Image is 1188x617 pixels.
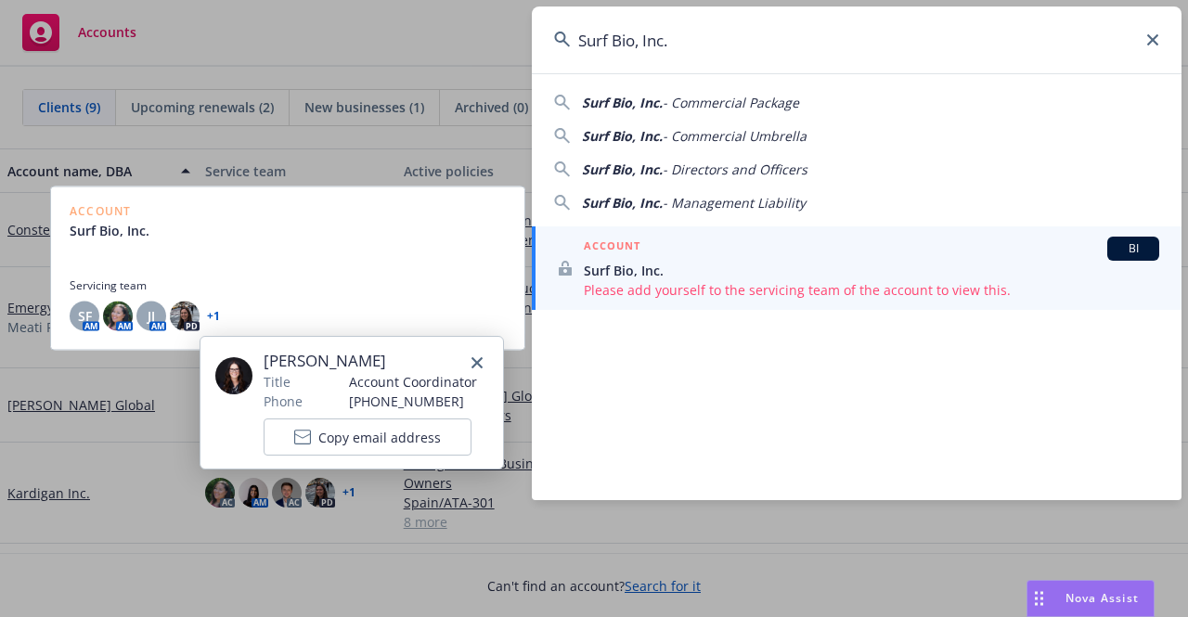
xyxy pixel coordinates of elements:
[663,194,806,212] span: - Management Liability
[663,127,807,145] span: - Commercial Umbrella
[532,6,1182,73] input: Search...
[582,94,663,111] span: Surf Bio, Inc.
[582,127,663,145] span: Surf Bio, Inc.
[663,94,799,111] span: - Commercial Package
[582,161,663,178] span: Surf Bio, Inc.
[582,194,663,212] span: Surf Bio, Inc.
[1115,240,1152,257] span: BI
[584,261,1159,280] span: Surf Bio, Inc.
[1065,590,1139,606] span: Nova Assist
[584,280,1159,300] span: Please add yourself to the servicing team of the account to view this.
[532,226,1182,310] a: ACCOUNTBISurf Bio, Inc.Please add yourself to the servicing team of the account to view this.
[584,237,640,259] h5: ACCOUNT
[1027,581,1051,616] div: Drag to move
[1027,580,1155,617] button: Nova Assist
[663,161,807,178] span: - Directors and Officers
